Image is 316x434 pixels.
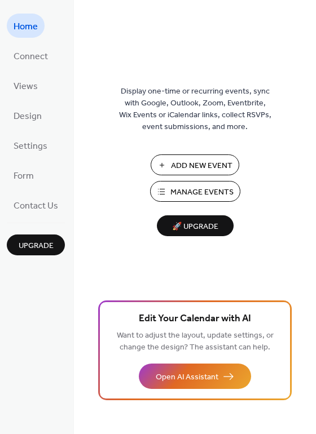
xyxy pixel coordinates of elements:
[119,86,271,133] span: Display one-time or recurring events, sync with Google, Outlook, Zoom, Eventbrite, Wix Events or ...
[139,311,251,327] span: Edit Your Calendar with AI
[7,43,55,68] a: Connect
[7,133,54,157] a: Settings
[164,219,227,234] span: 🚀 Upgrade
[14,18,38,36] span: Home
[150,181,240,202] button: Manage Events
[156,371,218,383] span: Open AI Assistant
[117,328,274,355] span: Want to adjust the layout, update settings, or change the design? The assistant can help.
[14,78,38,95] span: Views
[14,138,47,155] span: Settings
[14,167,34,185] span: Form
[157,215,234,236] button: 🚀 Upgrade
[139,364,251,389] button: Open AI Assistant
[7,73,45,98] a: Views
[7,193,65,217] a: Contact Us
[171,160,232,172] span: Add New Event
[19,240,54,252] span: Upgrade
[14,197,58,215] span: Contact Us
[7,234,65,255] button: Upgrade
[7,103,49,127] a: Design
[7,14,45,38] a: Home
[14,48,48,65] span: Connect
[7,163,41,187] a: Form
[170,187,234,198] span: Manage Events
[151,154,239,175] button: Add New Event
[14,108,42,125] span: Design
